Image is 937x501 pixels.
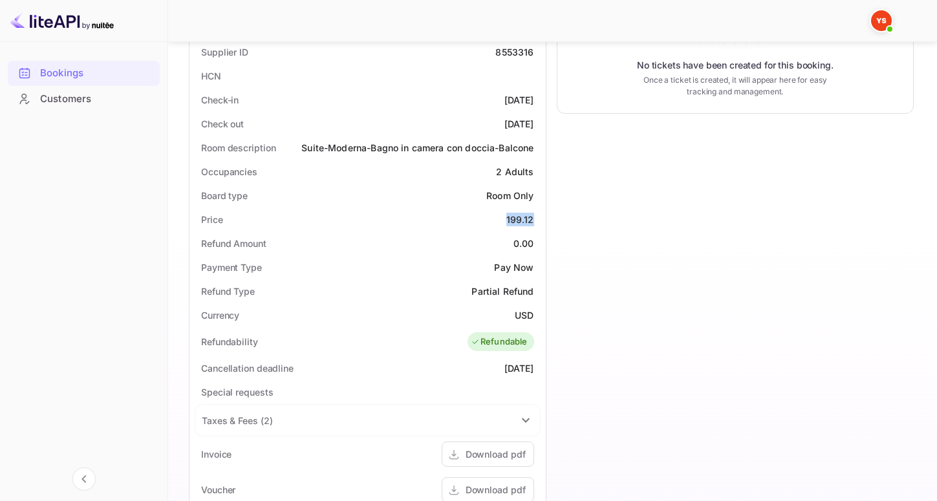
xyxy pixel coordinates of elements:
[201,189,248,202] div: Board type
[201,237,266,250] div: Refund Amount
[495,45,533,59] div: 8553316
[871,10,892,31] img: Yandex Support
[471,284,533,298] div: Partial Refund
[637,59,834,72] p: No tickets have been created for this booking.
[201,117,244,131] div: Check out
[201,141,275,155] div: Room description
[8,87,160,111] a: Customers
[201,284,255,298] div: Refund Type
[201,93,239,107] div: Check-in
[201,483,235,496] div: Voucher
[504,93,534,107] div: [DATE]
[496,165,533,178] div: 2 Adults
[513,237,534,250] div: 0.00
[466,447,526,461] div: Download pdf
[494,261,533,274] div: Pay Now
[10,10,114,31] img: LiteAPI logo
[506,213,534,226] div: 199.12
[640,74,830,98] p: Once a ticket is created, it will appear here for easy tracking and management.
[201,261,262,274] div: Payment Type
[201,385,273,399] div: Special requests
[504,117,534,131] div: [DATE]
[201,45,248,59] div: Supplier ID
[195,405,540,436] div: Taxes & Fees (2)
[301,141,533,155] div: Suite-Moderna-Bagno in camera con doccia-Balcone
[486,189,533,202] div: Room Only
[201,213,223,226] div: Price
[40,92,153,107] div: Customers
[8,87,160,112] div: Customers
[202,414,272,427] div: Taxes & Fees ( 2 )
[72,467,96,491] button: Collapse navigation
[40,66,153,81] div: Bookings
[201,361,294,375] div: Cancellation deadline
[466,483,526,496] div: Download pdf
[201,447,232,461] div: Invoice
[201,69,221,83] div: HCN
[201,165,257,178] div: Occupancies
[504,361,534,375] div: [DATE]
[515,308,533,322] div: USD
[8,61,160,86] div: Bookings
[201,308,239,322] div: Currency
[471,336,528,348] div: Refundable
[201,335,258,348] div: Refundability
[8,61,160,85] a: Bookings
